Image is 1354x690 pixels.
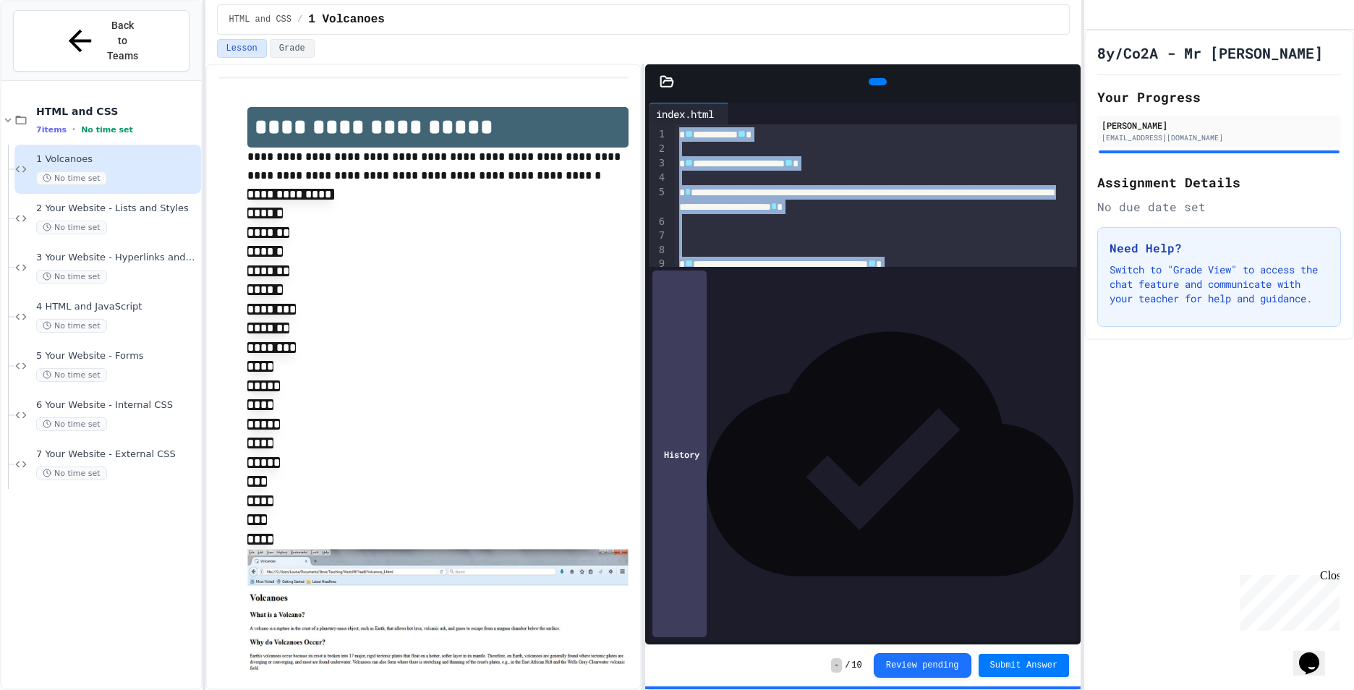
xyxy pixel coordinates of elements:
[36,350,198,362] span: 5 Your Website - Forms
[36,301,198,313] span: 4 HTML and JavaScript
[36,368,107,382] span: No time set
[36,399,198,412] span: 6 Your Website - Internal CSS
[1097,172,1341,192] h2: Assignment Details
[229,14,291,25] span: HTML and CSS
[270,39,315,58] button: Grade
[649,171,667,185] div: 4
[1102,119,1337,132] div: [PERSON_NAME]
[831,658,842,673] span: -
[874,653,971,678] button: Review pending
[649,156,667,171] div: 3
[649,215,667,229] div: 6
[36,417,107,431] span: No time set
[649,127,667,142] div: 1
[36,252,198,264] span: 3 Your Website - Hyperlinks and Images
[649,106,721,122] div: index.html
[1110,263,1329,306] p: Switch to "Grade View" to access the chat feature and communicate with your teacher for help and ...
[81,125,133,135] span: No time set
[979,654,1070,677] button: Submit Answer
[1234,569,1340,631] iframe: chat widget
[1102,132,1337,143] div: [EMAIL_ADDRESS][DOMAIN_NAME]
[36,319,107,333] span: No time set
[649,103,729,124] div: index.html
[36,125,67,135] span: 7 items
[6,6,100,92] div: Chat with us now!Close
[36,467,107,480] span: No time set
[990,660,1058,671] span: Submit Answer
[13,10,190,72] button: Back to Teams
[845,660,850,671] span: /
[36,153,198,166] span: 1 Volcanoes
[1097,43,1323,63] h1: 8y/Co2A - Mr [PERSON_NAME]
[649,257,667,271] div: 9
[649,185,667,215] div: 5
[36,171,107,185] span: No time set
[1097,87,1341,107] h2: Your Progress
[1110,239,1329,257] h3: Need Help?
[649,243,667,257] div: 8
[106,18,140,64] span: Back to Teams
[72,124,75,135] span: •
[36,448,198,461] span: 7 Your Website - External CSS
[36,221,107,234] span: No time set
[36,203,198,215] span: 2 Your Website - Lists and Styles
[297,14,302,25] span: /
[851,660,861,671] span: 10
[649,142,667,156] div: 2
[36,105,198,118] span: HTML and CSS
[308,11,385,28] span: 1 Volcanoes
[1097,198,1341,216] div: No due date set
[217,39,267,58] button: Lesson
[652,271,707,637] div: History
[1293,632,1340,676] iframe: chat widget
[649,229,667,243] div: 7
[36,270,107,284] span: No time set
